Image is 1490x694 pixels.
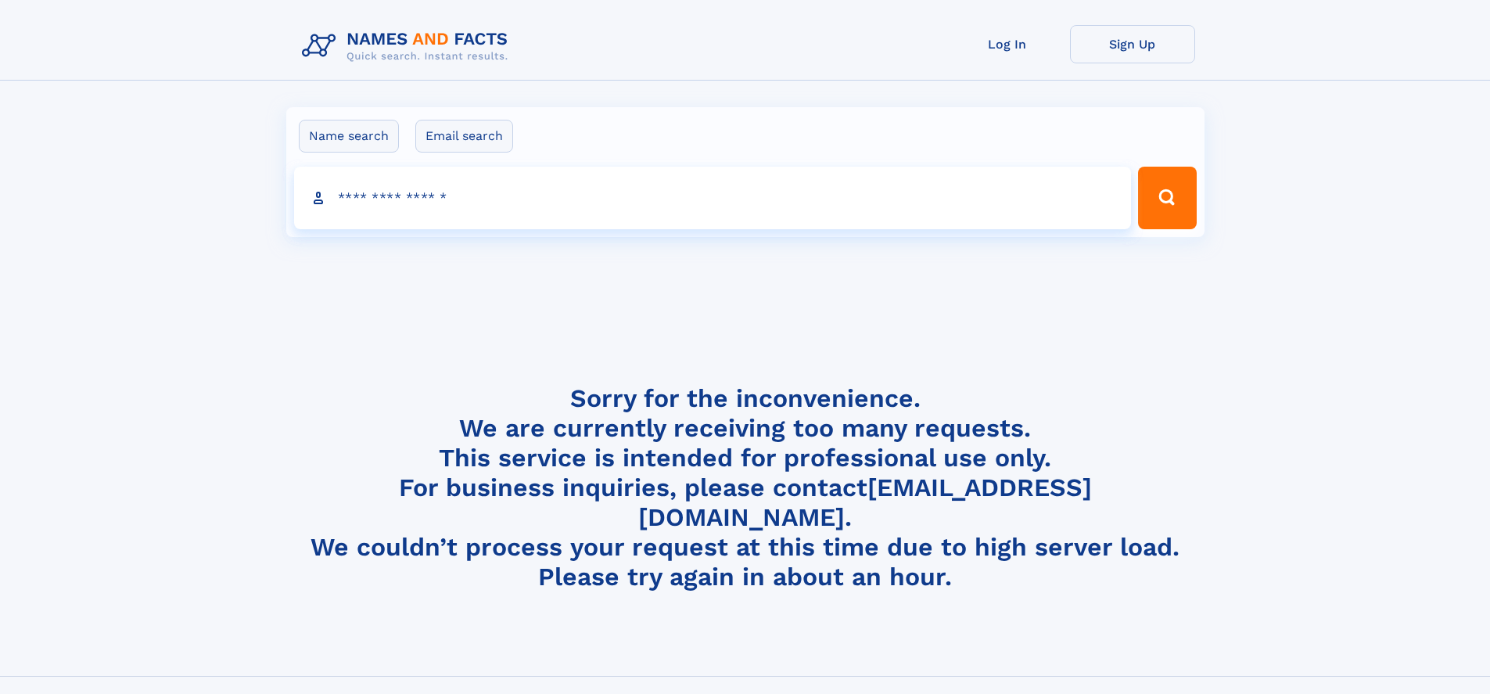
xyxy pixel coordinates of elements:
[294,167,1132,229] input: search input
[1070,25,1195,63] a: Sign Up
[415,120,513,153] label: Email search
[1138,167,1196,229] button: Search Button
[299,120,399,153] label: Name search
[945,25,1070,63] a: Log In
[296,25,521,67] img: Logo Names and Facts
[296,383,1195,592] h4: Sorry for the inconvenience. We are currently receiving too many requests. This service is intend...
[638,473,1092,532] a: [EMAIL_ADDRESS][DOMAIN_NAME]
